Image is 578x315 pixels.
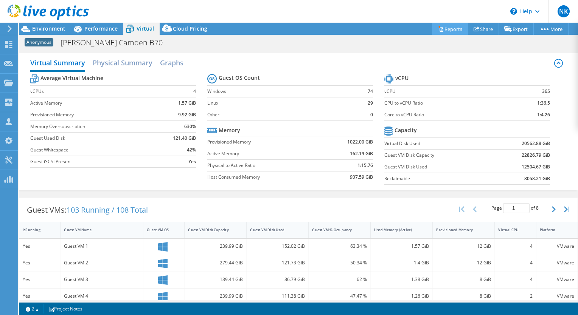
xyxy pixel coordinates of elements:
div: Guest VM 4 [64,292,140,300]
div: Platform [540,227,565,232]
div: Virtual CPU [498,227,523,232]
h2: Virtual Summary [30,55,85,72]
h2: Physical Summary [93,55,152,70]
div: Guest VM Disk Capacity [188,227,234,232]
label: Virtual Disk Used [384,140,493,147]
b: 1:15.76 [357,162,373,169]
span: 103 Running / 108 Total [67,205,148,215]
label: Windows [207,88,358,95]
div: 12 GiB [436,259,491,267]
b: 1:36.5 [537,99,550,107]
div: 239.99 GiB [188,242,243,250]
div: 1.38 GiB [374,275,429,284]
div: Yes [23,259,57,267]
label: Guest VM Disk Capacity [384,151,493,159]
a: 2 [20,304,44,313]
a: Reports [432,23,468,35]
div: VMware [540,242,574,250]
label: Linux [207,99,358,107]
span: Performance [84,25,118,32]
label: vCPUs [30,88,156,95]
div: Yes [23,292,57,300]
div: 4 [498,275,532,284]
div: Guest VM 2 [64,259,140,267]
div: 111.38 GiB [250,292,305,300]
b: 42% [187,146,196,154]
b: 20562.88 GiB [522,140,550,147]
b: 29 [368,99,373,107]
b: Yes [188,158,196,165]
div: 8 GiB [436,275,491,284]
b: Average Virtual Machine [40,74,103,82]
label: Provisioned Memory [207,138,321,146]
b: 9.92 GiB [178,111,196,119]
span: Virtual [137,25,154,32]
b: 1.57 GiB [178,99,196,107]
label: Reclaimable [384,175,493,182]
span: NK [558,5,570,17]
div: 4 [498,259,532,267]
div: 8 GiB [436,292,491,300]
svg: \n [510,8,517,15]
div: Yes [23,275,57,284]
div: Provisioned Memory [436,227,482,232]
div: 4 [498,242,532,250]
b: 1022.00 GiB [347,138,373,146]
b: 0 [370,111,373,119]
div: 279.44 GiB [188,259,243,267]
label: Memory Oversubscription [30,123,156,130]
div: Guest VM 1 [64,242,140,250]
label: Guest iSCSI Present [30,158,156,165]
a: Export [499,23,534,35]
label: vCPU [384,88,512,95]
a: Project Notes [44,304,88,313]
div: Guest VM 3 [64,275,140,284]
span: Cloud Pricing [173,25,207,32]
label: Host Consumed Memory [207,173,321,181]
div: Guest VM Name [64,227,131,232]
b: 162.19 GiB [350,150,373,157]
b: 907.59 GiB [350,173,373,181]
div: 121.73 GiB [250,259,305,267]
span: Anonymous [25,38,53,46]
h1: [PERSON_NAME] Camden B70 [57,39,174,47]
div: 62 % [312,275,367,284]
div: Guest VM Disk Used [250,227,296,232]
label: Active Memory [30,99,156,107]
label: Active Memory [207,150,321,157]
div: VMware [540,275,574,284]
b: 22826.79 GiB [522,151,550,159]
div: VMware [540,292,574,300]
div: Guest VM OS [147,227,172,232]
div: 239.99 GiB [188,292,243,300]
label: Provisioned Memory [30,111,156,119]
label: Guest VM Disk Used [384,163,493,171]
h2: Graphs [160,55,183,70]
b: 365 [542,88,550,95]
span: Environment [32,25,65,32]
div: 12 GiB [436,242,491,250]
div: 1.4 GiB [374,259,429,267]
b: 12504.67 GiB [522,163,550,171]
div: 86.79 GiB [250,275,305,284]
div: 152.02 GiB [250,242,305,250]
div: VMware [540,259,574,267]
b: Guest OS Count [219,74,260,82]
b: Memory [219,127,240,134]
label: CPU to vCPU Ratio [384,99,512,107]
b: 121.40 GiB [173,134,196,142]
div: Used Memory (Active) [374,227,420,232]
a: More [533,23,569,35]
b: Capacity [395,127,417,134]
input: jump to page [503,203,530,213]
div: IsRunning [23,227,48,232]
label: Guest Whitespace [30,146,156,154]
b: vCPU [395,74,409,82]
label: Guest Used Disk [30,134,156,142]
div: Guest VMs: [19,198,155,222]
div: 63.34 % [312,242,367,250]
b: 8058.21 GiB [524,175,550,182]
b: 4 [193,88,196,95]
label: Physical to Active Ratio [207,162,321,169]
div: 2 [498,292,532,300]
